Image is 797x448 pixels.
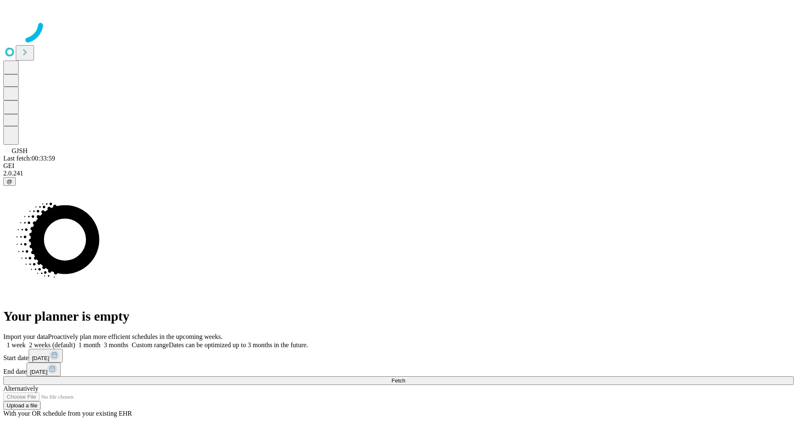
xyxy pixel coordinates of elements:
[29,349,63,363] button: [DATE]
[78,341,100,348] span: 1 month
[30,369,47,375] span: [DATE]
[12,147,27,154] span: GJSH
[3,177,16,186] button: @
[3,401,41,410] button: Upload a file
[3,162,794,170] div: GEI
[27,363,61,376] button: [DATE]
[169,341,308,348] span: Dates can be optimized up to 3 months in the future.
[7,178,12,185] span: @
[391,377,405,384] span: Fetch
[3,385,38,392] span: Alternatively
[3,363,794,376] div: End date
[3,376,794,385] button: Fetch
[32,355,49,361] span: [DATE]
[48,333,222,340] span: Proactively plan more efficient schedules in the upcoming weeks.
[3,410,132,417] span: With your OR schedule from your existing EHR
[29,341,75,348] span: 2 weeks (default)
[104,341,128,348] span: 3 months
[3,349,794,363] div: Start date
[3,170,794,177] div: 2.0.241
[3,333,48,340] span: Import your data
[3,309,794,324] h1: Your planner is empty
[132,341,169,348] span: Custom range
[3,155,55,162] span: Last fetch: 00:33:59
[7,341,26,348] span: 1 week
